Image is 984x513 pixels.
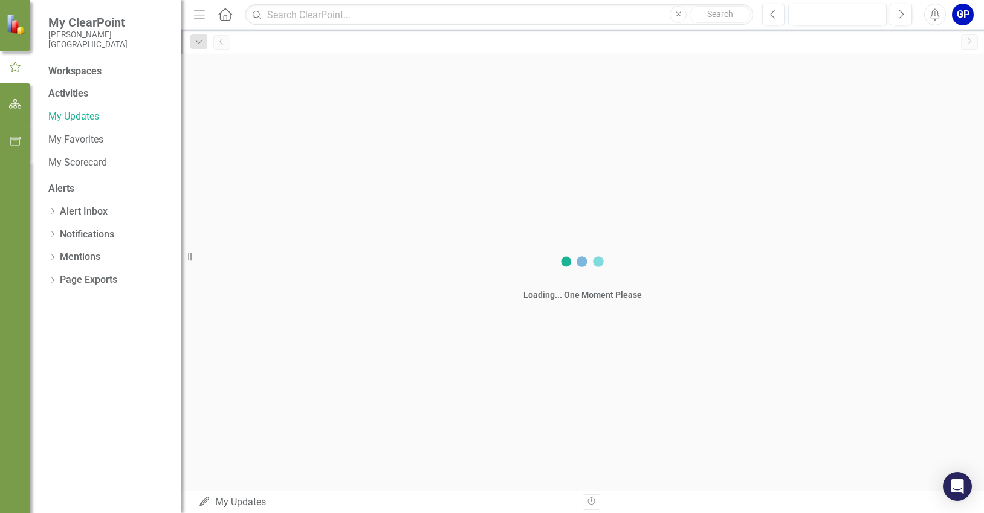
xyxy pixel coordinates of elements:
div: Workspaces [48,65,102,79]
button: GP [952,4,974,25]
a: Mentions [60,250,100,264]
small: [PERSON_NAME][GEOGRAPHIC_DATA] [48,30,169,50]
a: My Updates [48,110,169,124]
a: My Scorecard [48,156,169,170]
button: Search [690,6,750,23]
div: Activities [48,87,169,101]
div: Loading... One Moment Please [523,289,642,301]
span: Search [707,9,733,19]
span: My ClearPoint [48,15,169,30]
div: My Updates [198,495,574,509]
a: Notifications [60,228,114,242]
div: Alerts [48,182,169,196]
img: ClearPoint Strategy [6,13,28,35]
a: Page Exports [60,273,117,287]
a: Alert Inbox [60,205,108,219]
div: Open Intercom Messenger [943,472,972,501]
a: My Favorites [48,133,169,147]
input: Search ClearPoint... [245,4,753,25]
